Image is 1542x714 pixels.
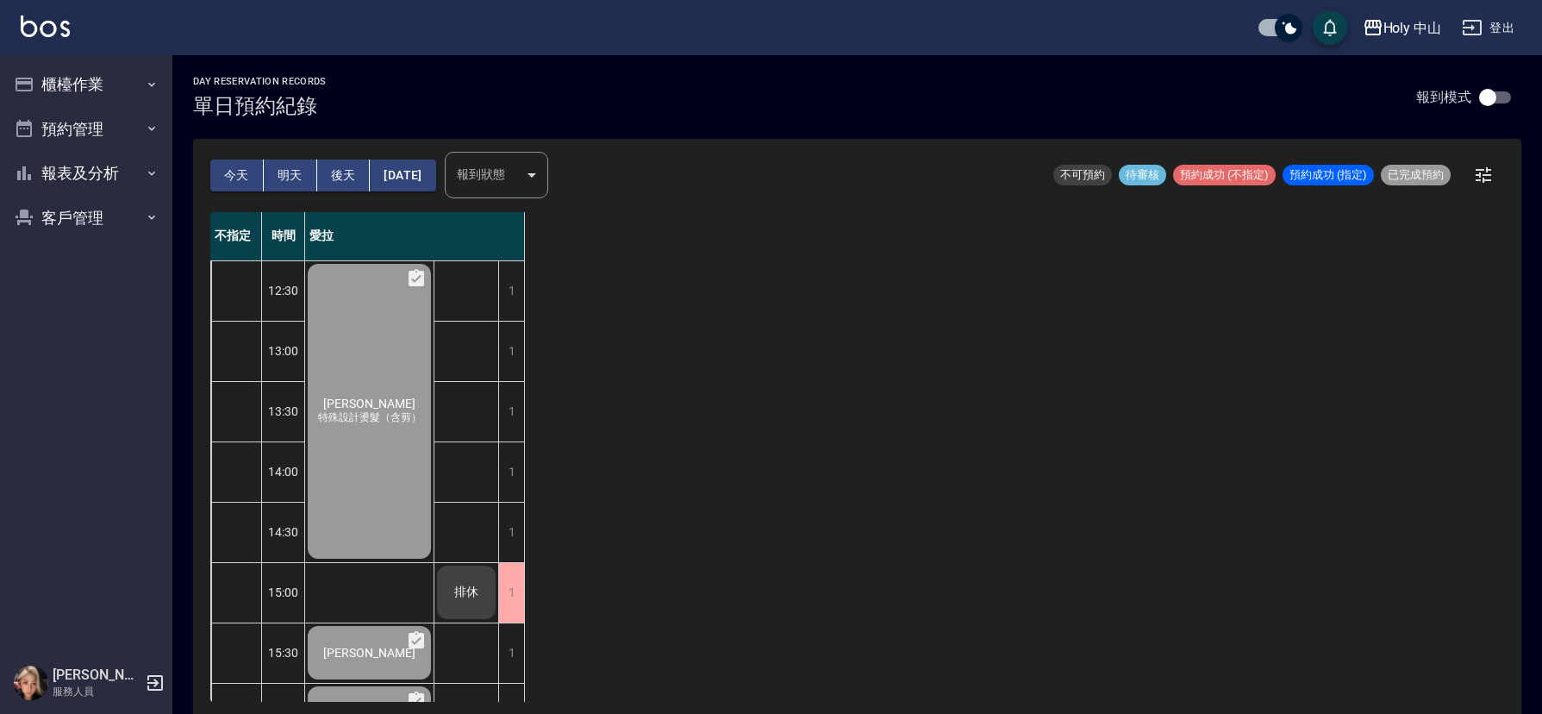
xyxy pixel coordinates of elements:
span: [PERSON_NAME] [320,646,419,660]
h3: 單日預約紀錄 [193,94,327,118]
p: 報到模式 [1416,88,1471,106]
span: 預約成功 (指定) [1283,167,1374,183]
div: 13:30 [262,381,305,442]
button: 預約管理 [7,107,165,152]
button: save [1313,10,1347,45]
button: 客戶管理 [7,196,165,241]
div: 時間 [262,212,305,260]
img: Logo [21,16,70,37]
div: 15:00 [262,562,305,623]
div: 14:00 [262,442,305,502]
div: 14:30 [262,502,305,562]
button: 後天 [317,160,371,191]
div: 1 [498,623,524,683]
span: 不可預約 [1053,167,1112,183]
span: [PERSON_NAME] [320,397,419,410]
div: 1 [498,503,524,562]
div: 1 [498,382,524,442]
div: 1 [498,563,524,623]
div: 13:00 [262,321,305,381]
div: 不指定 [210,212,262,260]
h2: day Reservation records [193,76,327,87]
p: 服務人員 [53,684,140,699]
div: Holy 中山 [1383,17,1442,39]
img: Person [14,666,48,700]
span: 預約成功 (不指定) [1173,167,1276,183]
button: Holy 中山 [1356,10,1449,46]
div: 愛拉 [305,212,525,260]
div: 1 [498,261,524,321]
span: 排休 [451,585,482,600]
button: 報表及分析 [7,151,165,196]
div: 1 [498,322,524,381]
div: 15:30 [262,623,305,683]
div: 1 [498,442,524,502]
span: 已完成預約 [1381,167,1451,183]
h5: [PERSON_NAME] [53,667,140,684]
button: 今天 [210,160,264,191]
button: [DATE] [370,160,435,191]
button: 登出 [1455,12,1521,44]
button: 櫃檯作業 [7,62,165,107]
button: 明天 [264,160,317,191]
span: 特殊設計燙髮（含剪） [315,410,425,425]
div: 12:30 [262,260,305,321]
span: 待審核 [1119,167,1166,183]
